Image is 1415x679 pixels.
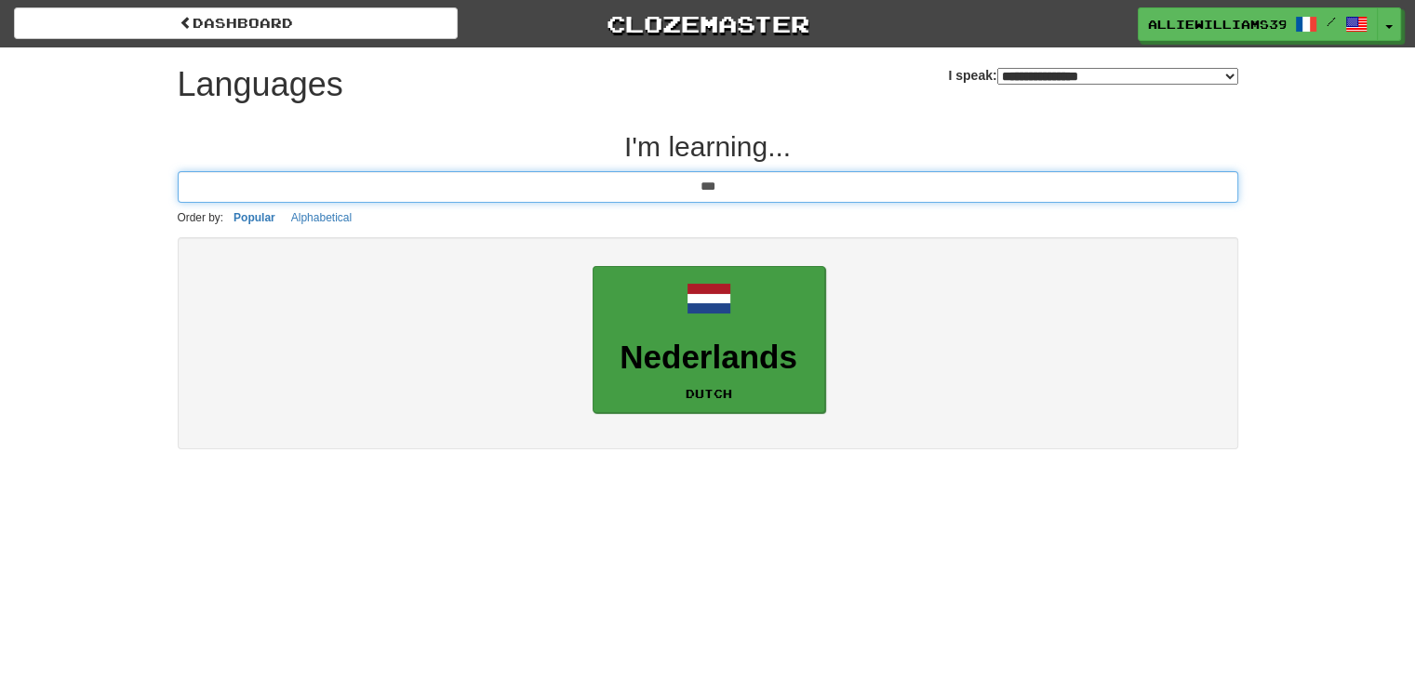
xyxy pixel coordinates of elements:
[178,211,224,224] small: Order by:
[1148,16,1286,33] span: alliewilliams3902
[593,266,825,414] a: NederlandsDutch
[1327,15,1336,28] span: /
[286,207,357,228] button: Alphabetical
[178,131,1238,162] h2: I'm learning...
[228,207,281,228] button: Popular
[686,387,732,400] small: Dutch
[486,7,929,40] a: Clozemaster
[948,66,1237,85] label: I speak:
[997,68,1238,85] select: I speak:
[14,7,458,39] a: dashboard
[1138,7,1378,41] a: alliewilliams3902 /
[178,66,343,103] h1: Languages
[603,339,815,376] h3: Nederlands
